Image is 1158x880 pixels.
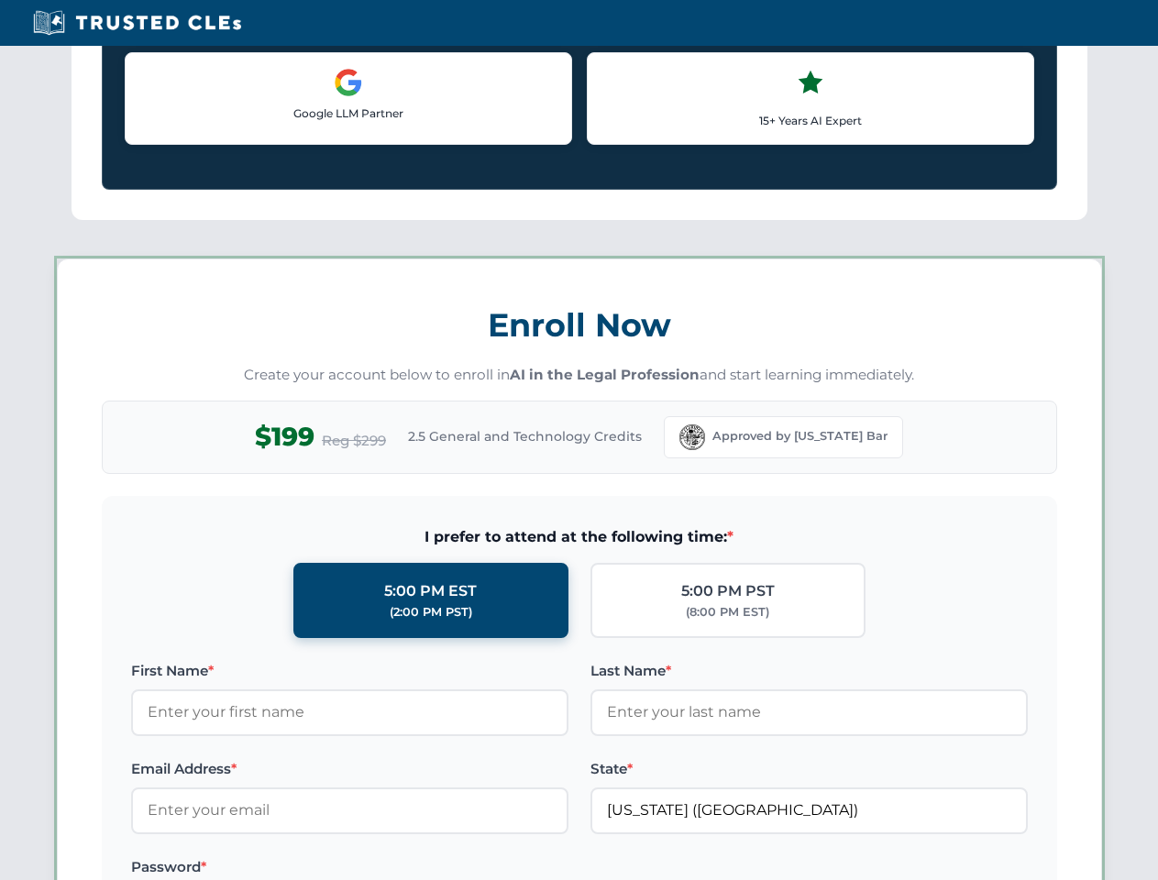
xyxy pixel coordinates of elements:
span: Approved by [US_STATE] Bar [712,427,888,445]
input: Enter your email [131,787,568,833]
label: Email Address [131,758,568,780]
label: Last Name [590,660,1028,682]
img: Trusted CLEs [28,9,247,37]
input: Enter your first name [131,689,568,735]
img: Google [334,68,363,97]
span: I prefer to attend at the following time: [131,525,1028,549]
label: State [590,758,1028,780]
p: 15+ Years AI Expert [602,112,1019,129]
div: 5:00 PM EST [384,579,477,603]
input: Enter your last name [590,689,1028,735]
strong: AI in the Legal Profession [510,366,700,383]
img: Florida Bar [679,424,705,450]
p: Create your account below to enroll in and start learning immediately. [102,365,1057,386]
span: $199 [255,416,314,457]
span: 2.5 General and Technology Credits [408,426,642,446]
label: First Name [131,660,568,682]
div: 5:00 PM PST [681,579,775,603]
div: (2:00 PM PST) [390,603,472,621]
h3: Enroll Now [102,296,1057,354]
div: (8:00 PM EST) [686,603,769,621]
label: Password [131,856,568,878]
span: Reg $299 [322,430,386,452]
p: Google LLM Partner [140,104,557,122]
input: Florida (FL) [590,787,1028,833]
